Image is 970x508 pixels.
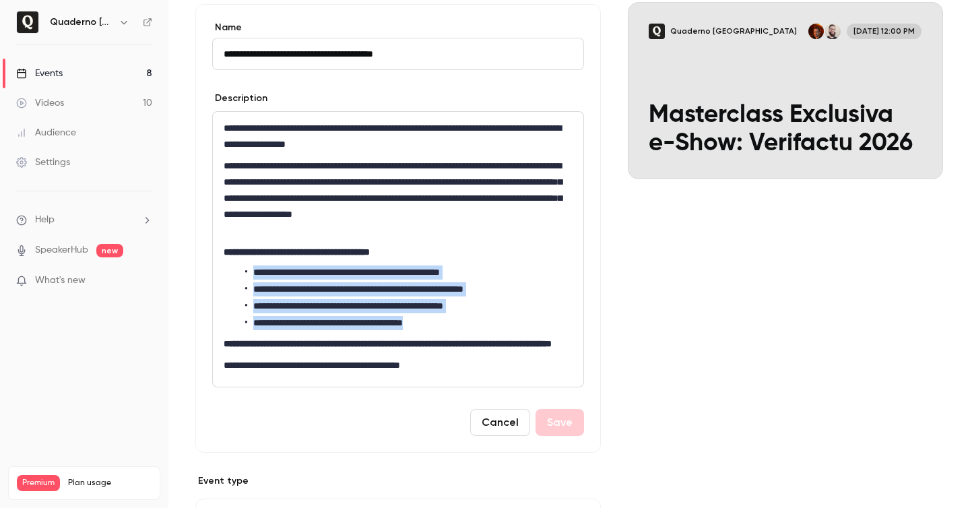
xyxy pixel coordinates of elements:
[17,11,38,33] img: Quaderno España
[35,213,55,227] span: Help
[212,111,584,387] section: description
[136,275,152,287] iframe: Noticeable Trigger
[68,478,152,488] span: Plan usage
[16,126,76,139] div: Audience
[35,274,86,288] span: What's new
[470,409,530,436] button: Cancel
[96,244,123,257] span: new
[17,475,60,491] span: Premium
[195,474,601,488] p: Event type
[212,21,584,34] label: Name
[35,243,88,257] a: SpeakerHub
[213,112,583,387] div: editor
[16,96,64,110] div: Videos
[212,92,267,105] label: Description
[16,213,152,227] li: help-dropdown-opener
[50,15,113,29] h6: Quaderno [GEOGRAPHIC_DATA]
[16,156,70,169] div: Settings
[16,67,63,80] div: Events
